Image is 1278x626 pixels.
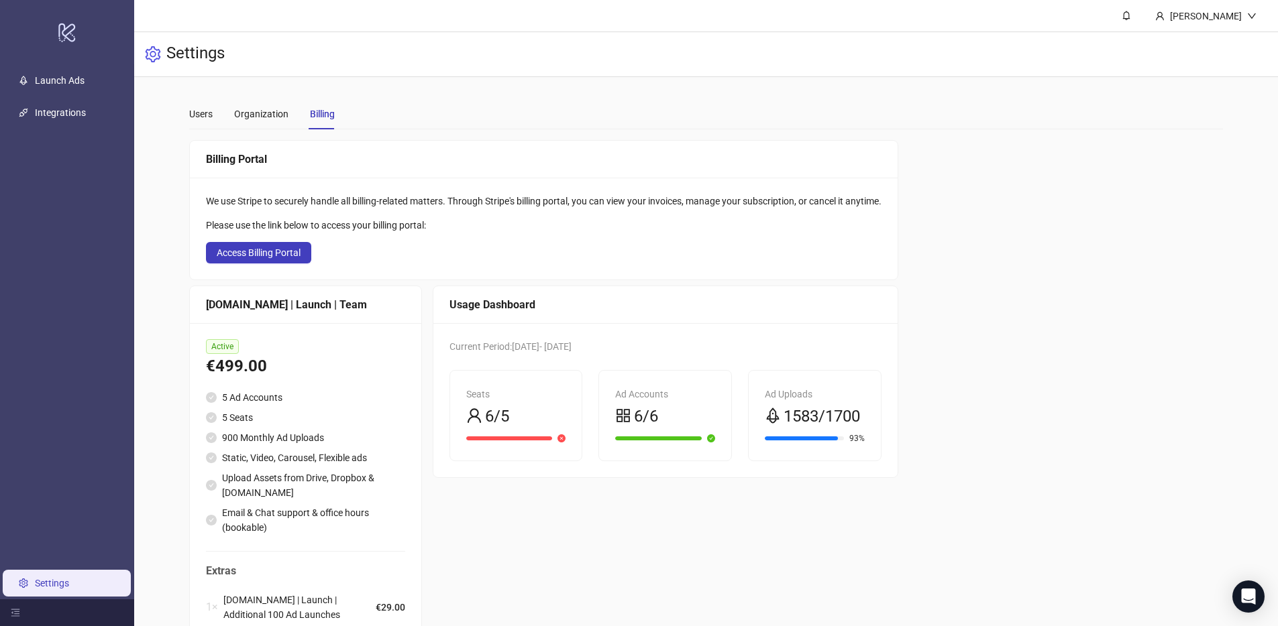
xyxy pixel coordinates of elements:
[206,505,405,535] li: Email & Chat support & office hours (bookable)
[206,410,405,425] li: 5 Seats
[206,339,239,354] span: Active
[449,296,882,313] div: Usage Dashboard
[206,471,405,500] li: Upload Assets from Drive, Dropbox & [DOMAIN_NAME]
[466,408,482,424] span: user
[206,296,405,313] div: [DOMAIN_NAME] | Launch | Team
[615,387,715,401] div: Ad Accounts
[765,408,781,424] span: rocket
[634,404,658,430] span: 6/6
[485,404,509,430] span: 6/5
[206,242,311,263] button: Access Billing Portal
[707,434,715,442] span: check-circle
[206,562,405,579] span: Extras
[206,151,882,168] div: Billing Portal
[223,592,376,622] span: [DOMAIN_NAME] | Launch | Additional 100 Ad Launches
[11,608,20,617] span: menu-fold
[35,75,85,86] a: Launch Ads
[449,341,572,352] span: Current Period: [DATE] - [DATE]
[206,194,882,208] div: We use Stripe to securely handle all billing-related matters. Through Stripe's billing portal, yo...
[206,390,405,405] li: 5 Ad Accounts
[35,578,69,588] a: Settings
[217,247,301,258] span: Access Billing Portal
[206,452,217,463] span: check-circle
[206,599,218,615] span: 1 ×
[206,480,217,491] span: check-circle
[1165,9,1247,23] div: [PERSON_NAME]
[206,412,217,423] span: check-circle
[189,107,213,121] div: Users
[206,432,217,443] span: check-circle
[206,430,405,445] li: 900 Monthly Ad Uploads
[35,107,86,118] a: Integrations
[849,434,865,442] span: 93%
[1247,11,1257,21] span: down
[206,450,405,465] li: Static, Video, Carousel, Flexible ads
[1155,11,1165,21] span: user
[310,107,335,121] div: Billing
[1232,580,1265,613] div: Open Intercom Messenger
[234,107,288,121] div: Organization
[206,218,882,233] div: Please use the link below to access your billing portal:
[466,387,566,401] div: Seats
[206,354,405,379] div: €499.00
[784,404,860,430] span: 1583/1700
[166,43,225,66] h3: Settings
[1122,11,1131,20] span: bell
[557,434,566,442] span: close-circle
[145,46,161,62] span: setting
[615,408,631,424] span: appstore
[376,600,405,615] span: €29.00
[206,392,217,403] span: check-circle
[206,515,217,525] span: check-circle
[765,387,865,401] div: Ad Uploads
